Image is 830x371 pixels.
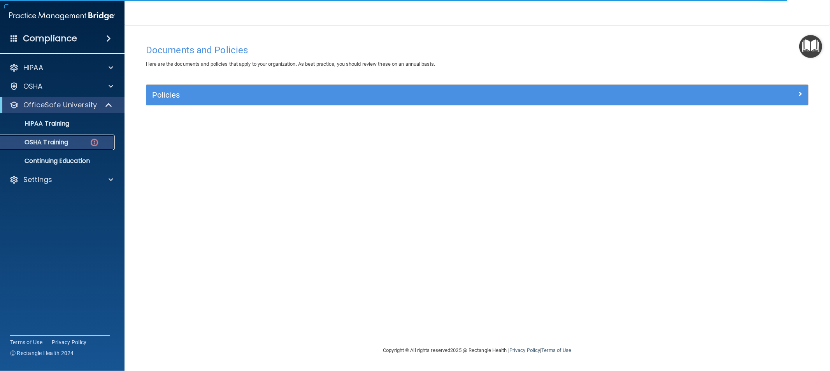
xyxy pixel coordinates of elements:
span: Ⓒ Rectangle Health 2024 [10,349,74,357]
a: Settings [9,175,113,184]
a: HIPAA [9,63,113,72]
img: PMB logo [9,8,115,24]
a: Policies [152,89,802,101]
p: HIPAA Training [5,120,69,128]
p: OSHA [23,82,43,91]
a: OfficeSafe University [9,100,113,110]
p: Continuing Education [5,157,111,165]
div: Copyright © All rights reserved 2025 @ Rectangle Health | | [335,338,619,363]
p: Settings [23,175,52,184]
a: OSHA [9,82,113,91]
h5: Policies [152,91,637,99]
a: Privacy Policy [509,347,540,353]
p: OSHA Training [5,138,68,146]
img: danger-circle.6113f641.png [89,138,99,147]
a: Privacy Policy [52,338,87,346]
p: OfficeSafe University [23,100,97,110]
span: Here are the documents and policies that apply to your organization. As best practice, you should... [146,61,435,67]
a: Terms of Use [541,347,571,353]
iframe: Drift Widget Chat Controller [696,317,821,347]
button: Open Resource Center [799,35,822,58]
h4: Documents and Policies [146,45,809,55]
p: HIPAA [23,63,43,72]
h4: Compliance [23,33,77,44]
a: Terms of Use [10,338,42,346]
